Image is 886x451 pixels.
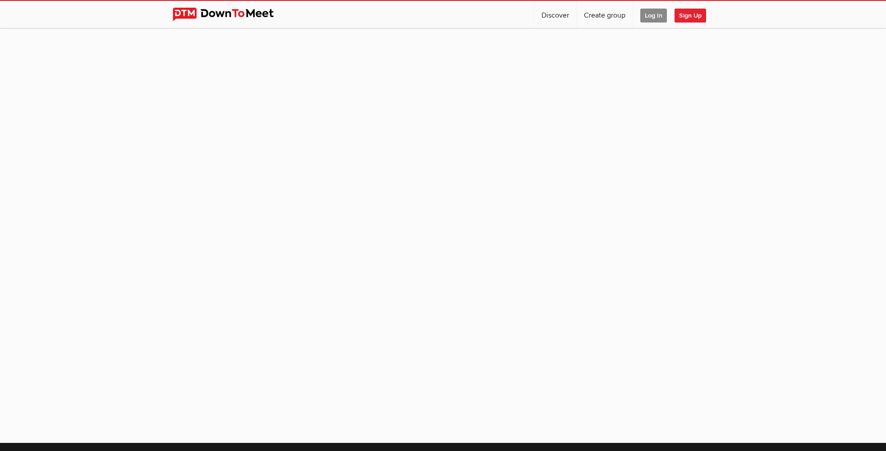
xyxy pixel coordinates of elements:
a: Discover [534,1,576,28]
a: Log In [633,1,674,28]
span: Log In [640,9,667,23]
span: Sign Up [675,9,706,23]
a: Sign Up [675,1,713,28]
img: DownToMeet [173,8,288,21]
a: Create group [577,1,633,28]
